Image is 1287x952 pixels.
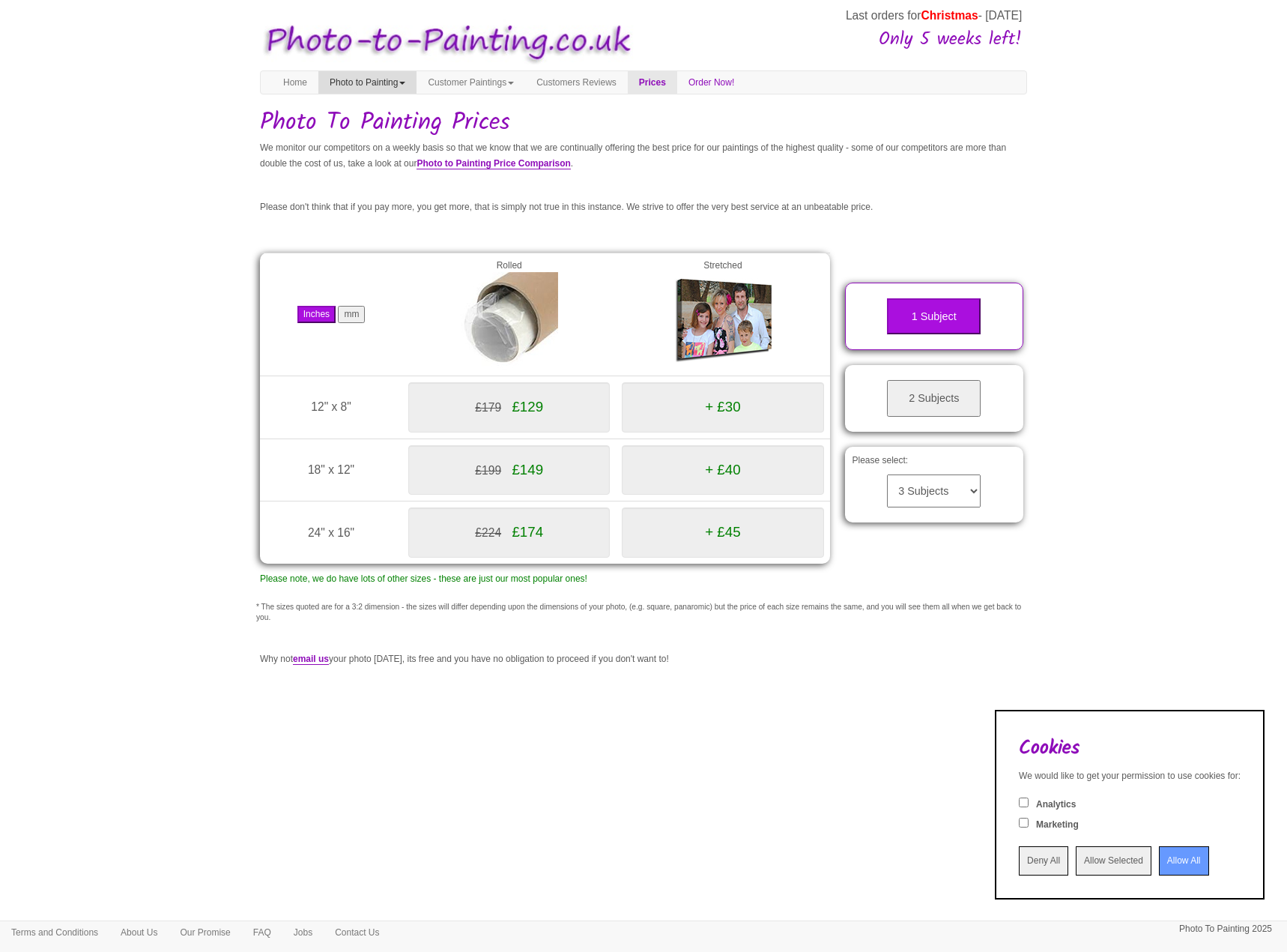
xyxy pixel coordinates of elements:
a: FAQ [242,921,282,944]
a: Customer Paintings [417,71,525,94]
p: Why not your photo [DATE], its free and you have no obligation to proceed if you don't want to! [260,651,1027,667]
a: Prices [628,71,677,94]
a: Order Now! [677,71,745,94]
a: Jobs [282,921,324,944]
a: Photo to Painting Price Comparison [417,158,570,169]
a: Contact Us [324,921,390,944]
a: About Us [109,921,169,944]
h1: Photo To Painting Prices [260,109,1027,136]
span: + £45 [705,524,740,540]
p: Please note, we do have lots of other sizes - these are just our most popular ones! [260,571,830,587]
a: Photo to Painting [318,71,417,94]
div: Please select: [845,447,1024,522]
img: Rolled [461,272,558,370]
div: We would like to get your permission to use cookies for: [1019,770,1241,783]
td: Rolled [402,253,616,376]
img: Photo to Painting [252,13,636,71]
span: £129 [512,399,543,415]
a: Our Promise [169,921,241,944]
img: Gallery Wrap [674,272,772,370]
p: * The sizes quoted are for a 3:2 dimension - the sizes will differ depending upon the dimensions ... [256,602,1031,624]
td: Stretched [616,253,829,376]
button: mm [338,306,365,323]
a: Home [272,71,318,94]
p: Photo To Painting 2025 [1179,921,1272,937]
span: 18" x 12" [308,463,354,476]
span: £149 [512,462,543,477]
span: £224 [475,526,501,539]
p: We monitor our competitors on a weekly basis so that we know that we are continually offering the... [260,140,1027,172]
input: Deny All [1019,846,1068,876]
span: + £30 [705,399,740,415]
span: + £40 [705,462,740,477]
span: £199 [475,464,501,477]
h2: Cookies [1019,738,1241,759]
span: Christmas [921,9,978,22]
button: 1 Subject [887,298,981,335]
button: Inches [297,306,336,323]
span: 12" x 8" [311,400,351,413]
button: 2 Subjects [887,380,981,417]
h3: Only 5 weeks left! [638,30,1022,49]
input: Allow All [1159,846,1209,876]
span: £179 [475,401,501,414]
a: Customers Reviews [525,71,628,94]
a: email us [293,654,329,665]
label: Analytics [1036,798,1076,811]
label: Marketing [1036,819,1079,831]
span: 24" x 16" [308,526,354,539]
p: Please don't think that if you pay more, you get more, that is simply not true in this instance. ... [260,199,1027,215]
span: Last orders for - [DATE] [846,9,1022,22]
span: £174 [512,524,543,540]
input: Allow Selected [1076,846,1151,876]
